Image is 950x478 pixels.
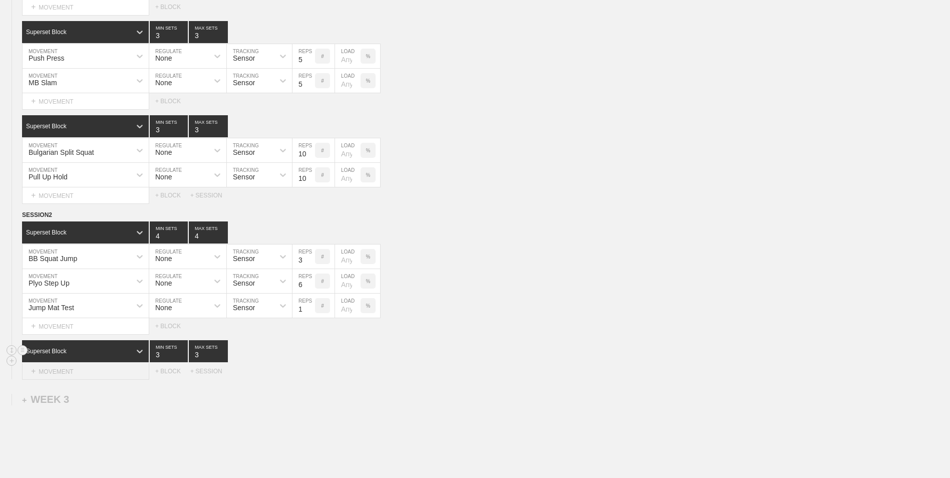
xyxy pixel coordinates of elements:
[900,430,950,478] iframe: Chat Widget
[189,221,228,244] input: None
[22,396,27,404] span: +
[26,229,67,236] div: Superset Block
[29,79,57,87] div: MB Slam
[155,54,172,62] div: None
[155,98,190,105] div: + BLOCK
[321,279,324,284] p: #
[366,172,371,178] p: %
[155,255,172,263] div: None
[22,93,149,110] div: MOVEMENT
[366,279,371,284] p: %
[22,187,149,204] div: MOVEMENT
[233,304,255,312] div: Sensor
[233,255,255,263] div: Sensor
[26,348,67,355] div: Superset Block
[31,367,36,375] span: +
[189,340,228,362] input: None
[22,318,149,335] div: MOVEMENT
[29,148,94,156] div: Bulgarian Split Squat
[155,323,190,330] div: + BLOCK
[335,163,361,187] input: Any
[31,97,36,105] span: +
[29,173,68,181] div: Pull Up Hold
[190,368,230,375] div: + SESSION
[155,368,190,375] div: + BLOCK
[335,138,361,162] input: Any
[321,303,324,309] p: #
[155,148,172,156] div: None
[26,123,67,130] div: Superset Block
[335,69,361,93] input: Any
[335,245,361,269] input: Any
[155,279,172,287] div: None
[31,191,36,199] span: +
[29,279,70,287] div: Plyo Step Up
[22,394,69,405] div: WEEK 3
[22,211,52,218] span: SESSION 2
[233,54,255,62] div: Sensor
[29,304,74,312] div: Jump Mat Test
[29,255,77,263] div: BB Squat Jump
[335,269,361,293] input: Any
[366,303,371,309] p: %
[366,54,371,59] p: %
[233,148,255,156] div: Sensor
[233,79,255,87] div: Sensor
[321,78,324,84] p: #
[189,115,228,137] input: None
[233,173,255,181] div: Sensor
[26,29,67,36] div: Superset Block
[321,54,324,59] p: #
[155,192,190,199] div: + BLOCK
[321,148,324,153] p: #
[155,304,172,312] div: None
[189,21,228,43] input: None
[366,254,371,260] p: %
[321,254,324,260] p: #
[233,279,255,287] div: Sensor
[321,172,324,178] p: #
[155,173,172,181] div: None
[335,294,361,318] input: Any
[31,3,36,11] span: +
[22,363,149,380] div: MOVEMENT
[155,79,172,87] div: None
[155,4,190,11] div: + BLOCK
[190,192,230,199] div: + SESSION
[366,78,371,84] p: %
[366,148,371,153] p: %
[31,322,36,330] span: +
[29,54,65,62] div: Push Press
[335,44,361,68] input: Any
